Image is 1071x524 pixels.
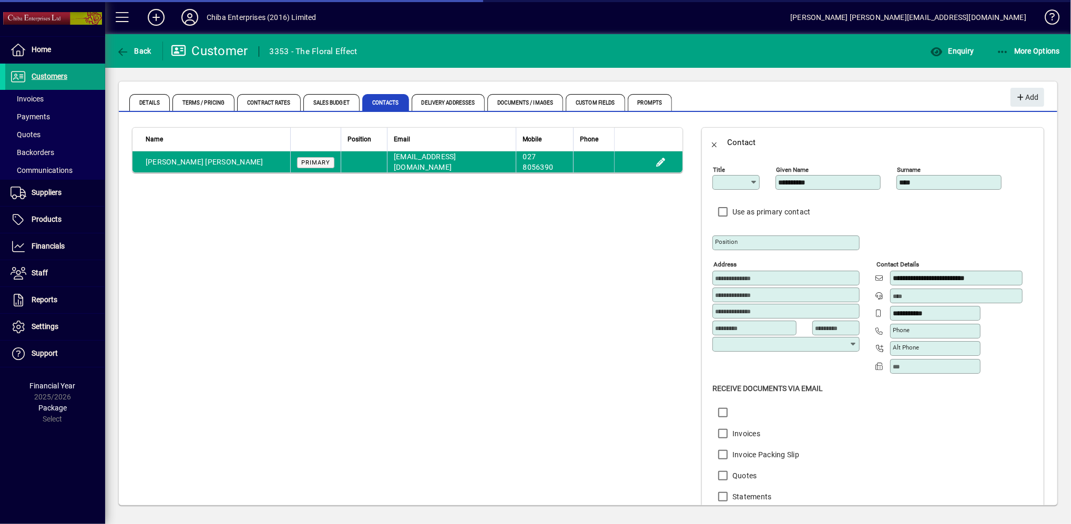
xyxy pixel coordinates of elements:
a: Products [5,207,105,233]
mat-label: Surname [897,166,921,173]
a: Payments [5,108,105,126]
div: Contact [727,134,756,151]
span: Quotes [11,130,40,139]
div: Position [348,133,381,145]
button: Add [139,8,173,27]
span: Financial Year [30,382,76,390]
app-page-header-button: Back [105,42,163,60]
span: [EMAIL_ADDRESS][DOMAIN_NAME] [394,152,456,171]
span: Reports [32,295,57,304]
a: Staff [5,260,105,286]
label: Quotes [730,470,757,481]
span: Enquiry [930,47,974,55]
div: 3353 - The Floral Effect [270,43,358,60]
a: Support [5,341,105,367]
span: Name [146,133,163,145]
span: Payments [11,112,50,121]
span: Suppliers [32,188,62,197]
div: Email [394,133,509,145]
div: Customer [171,43,248,59]
span: Terms / Pricing [172,94,235,111]
span: Custom Fields [566,94,625,111]
span: Staff [32,269,48,277]
span: Add [1016,89,1038,106]
span: Sales Budget [303,94,360,111]
a: Home [5,37,105,63]
div: Chiba Enterprises (2016) Limited [207,9,317,26]
span: More Options [996,47,1060,55]
span: Primary [301,159,330,166]
span: Invoices [11,95,44,103]
span: Contacts [362,94,409,111]
span: Details [129,94,170,111]
label: Statements [730,491,772,502]
span: Home [32,45,51,54]
button: Enquiry [927,42,976,60]
span: Email [394,133,410,145]
label: Invoice Packing Slip [730,449,799,460]
a: Financials [5,233,105,260]
a: Communications [5,161,105,179]
button: More Options [994,42,1063,60]
span: 027 8056390 [523,152,553,171]
span: Package [38,404,67,412]
a: Reports [5,287,105,313]
a: Invoices [5,90,105,108]
button: Profile [173,8,207,27]
a: Knowledge Base [1037,2,1058,36]
div: Mobile [523,133,567,145]
label: Use as primary contact [730,207,811,217]
span: Support [32,349,58,357]
span: Delivery Addresses [412,94,485,111]
span: Backorders [11,148,54,157]
mat-label: Position [715,238,738,245]
div: [PERSON_NAME] [PERSON_NAME][EMAIL_ADDRESS][DOMAIN_NAME] [790,9,1026,26]
span: Financials [32,242,65,250]
label: Invoices [730,428,760,439]
span: Communications [11,166,73,174]
mat-label: Alt Phone [893,344,919,351]
button: Add [1011,88,1044,107]
span: Customers [32,72,67,80]
a: Quotes [5,126,105,143]
mat-label: Title [713,166,725,173]
a: Suppliers [5,180,105,206]
span: Mobile [523,133,542,145]
span: Phone [580,133,598,145]
span: [PERSON_NAME] [206,158,263,166]
button: Back [702,130,727,155]
span: [PERSON_NAME] [146,158,203,166]
div: Name [146,133,284,145]
span: Documents / Images [487,94,563,111]
div: Phone [580,133,608,145]
span: Position [348,133,371,145]
button: Back [114,42,154,60]
span: Prompts [628,94,672,111]
mat-label: Phone [893,326,910,334]
span: Contract Rates [237,94,300,111]
span: Receive Documents Via Email [712,384,823,393]
a: Backorders [5,143,105,161]
span: Products [32,215,62,223]
a: Settings [5,314,105,340]
span: Back [116,47,151,55]
span: Settings [32,322,58,331]
mat-label: Given name [776,166,809,173]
